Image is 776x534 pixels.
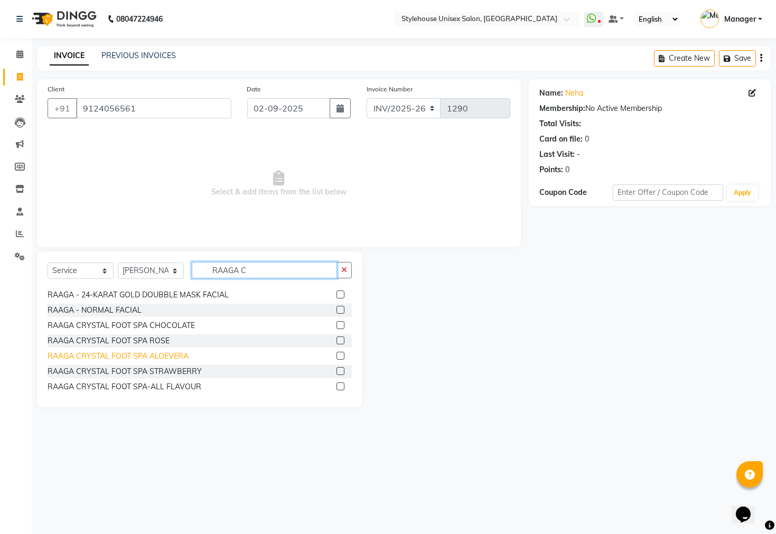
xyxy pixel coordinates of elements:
[48,98,77,118] button: +91
[50,46,89,65] a: INVOICE
[48,351,189,362] div: RAAGA CRYSTAL FOOT SPA ALOEVERA
[48,320,195,331] div: RAAGA CRYSTAL FOOT SPA CHOCOLATE
[613,184,723,201] input: Enter Offer / Coupon Code
[76,98,231,118] input: Search by Name/Mobile/Email/Code
[48,85,64,94] label: Client
[565,88,583,99] a: Neha
[539,149,575,160] div: Last Visit:
[732,492,765,523] iframe: chat widget
[367,85,413,94] label: Invoice Number
[727,185,758,201] button: Apply
[192,262,337,278] input: Search or Scan
[116,4,163,34] b: 08047224946
[539,118,581,129] div: Total Visits:
[577,149,580,160] div: -
[48,289,229,301] div: RAAGA - 24-KARAT GOLD DOUBBLE MASK FACIAL
[48,335,170,346] div: RAAGA CRYSTAL FOOT SPA ROSE
[247,85,261,94] label: Date
[539,103,585,114] div: Membership:
[565,164,569,175] div: 0
[48,381,201,392] div: RAAGA CRYSTAL FOOT SPA-ALL FLAVOUR
[539,187,613,198] div: Coupon Code
[724,14,756,25] span: Manager
[101,51,176,60] a: PREVIOUS INVOICES
[654,50,715,67] button: Create New
[700,10,719,28] img: Manager
[539,103,760,114] div: No Active Membership
[539,88,563,99] div: Name:
[585,134,589,145] div: 0
[539,134,583,145] div: Card on file:
[48,305,142,316] div: RAAGA - NORMAL FACIAL
[27,4,99,34] img: logo
[539,164,563,175] div: Points:
[48,366,202,377] div: RAAGA CRYSTAL FOOT SPA STRAWBERRY
[48,131,510,237] span: Select & add items from the list below
[719,50,756,67] button: Save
